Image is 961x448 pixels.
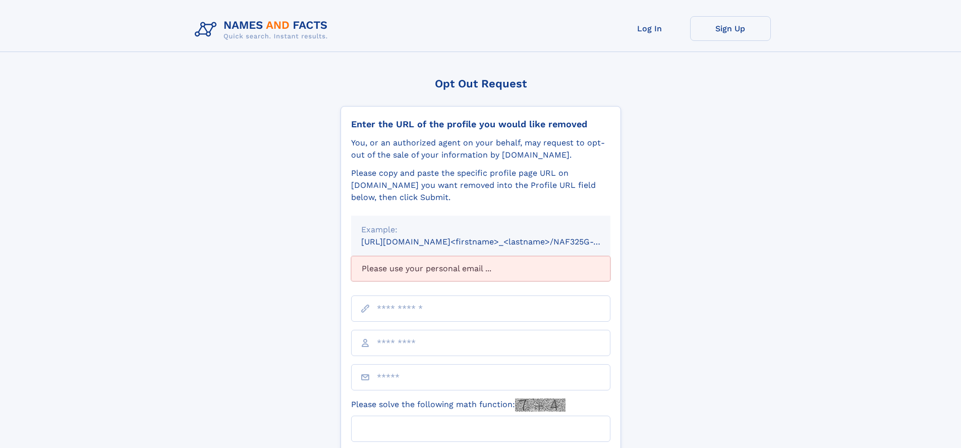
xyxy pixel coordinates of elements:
img: Logo Names and Facts [191,16,336,43]
div: Please use your personal email ... [351,256,610,281]
label: Please solve the following math function: [351,399,566,412]
div: Please copy and paste the specific profile page URL on [DOMAIN_NAME] you want removed into the Pr... [351,167,610,204]
div: Example: [361,224,600,236]
small: [URL][DOMAIN_NAME]<firstname>_<lastname>/NAF325G-xxxxxxxx [361,237,630,246]
div: Opt Out Request [341,77,621,90]
a: Sign Up [690,16,771,41]
div: You, or an authorized agent on your behalf, may request to opt-out of the sale of your informatio... [351,137,610,161]
div: Enter the URL of the profile you would like removed [351,119,610,130]
a: Log In [609,16,690,41]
